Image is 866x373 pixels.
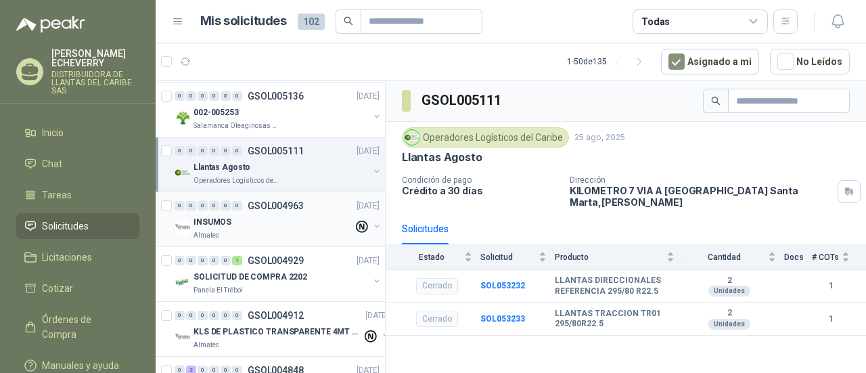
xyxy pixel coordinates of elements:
[175,329,191,345] img: Company Logo
[198,146,208,156] div: 0
[416,278,458,294] div: Cerrado
[683,253,765,262] span: Cantidad
[232,256,242,265] div: 1
[421,90,503,111] h3: GSOL005111
[402,175,559,185] p: Condición de pago
[42,281,73,296] span: Cotizar
[209,146,219,156] div: 0
[175,146,185,156] div: 0
[221,256,231,265] div: 0
[193,120,279,131] p: Salamanca Oleaginosas SAS
[480,244,555,269] th: Solicitud
[555,244,683,269] th: Producto
[42,219,89,234] span: Solicitudes
[402,185,559,196] p: Crédito a 30 días
[175,311,185,320] div: 0
[221,311,231,320] div: 0
[683,276,776,286] b: 2
[42,156,62,171] span: Chat
[193,326,362,338] p: KLS DE PLASTICO TRANSPARENTE 4MT CAL 4 Y CINTA TRA
[198,311,208,320] div: 0
[812,280,850,292] b: 1
[175,307,391,351] a: 0 0 0 0 0 0 GSOL004912[DATE] Company LogoKLS DE PLASTICO TRANSPARENTE 4MT CAL 4 Y CINTA TRAAlmatec
[480,281,525,290] a: SOL053232
[198,256,208,265] div: 0
[248,91,304,101] p: GSOL005136
[298,14,325,30] span: 102
[42,125,64,140] span: Inicio
[683,244,784,269] th: Cantidad
[209,91,219,101] div: 0
[16,213,139,239] a: Solicitudes
[16,276,139,301] a: Cotizar
[16,307,139,347] a: Órdenes de Compra
[683,308,776,319] b: 2
[193,285,243,296] p: Panela El Trébol
[175,274,191,290] img: Company Logo
[365,309,388,322] p: [DATE]
[175,88,382,131] a: 0 0 0 0 0 0 GSOL005136[DATE] Company Logo002-005253Salamanca Oleaginosas SAS
[248,311,304,320] p: GSOL004912
[555,276,675,297] b: LLANTAS DIRECCIONALES REFERENCIA 295/80 R22.5
[16,151,139,177] a: Chat
[175,91,185,101] div: 0
[248,256,304,265] p: GSOL004929
[198,201,208,211] div: 0
[708,286,750,297] div: Unidades
[386,244,480,269] th: Estado
[248,201,304,211] p: GSOL004963
[198,91,208,101] div: 0
[186,256,196,265] div: 0
[209,311,219,320] div: 0
[42,250,92,265] span: Licitaciones
[711,96,721,106] span: search
[770,49,850,74] button: No Leídos
[570,175,832,185] p: Dirección
[357,90,380,103] p: [DATE]
[221,146,231,156] div: 0
[51,49,139,68] p: [PERSON_NAME] ECHEVERRY
[193,161,250,174] p: Llantas Agosto
[555,309,675,330] b: LLANTAS TRACCION TR01 295/80R22.5
[193,230,219,241] p: Almatec
[812,244,866,269] th: # COTs
[232,201,242,211] div: 0
[232,146,242,156] div: 0
[42,188,72,202] span: Tareas
[200,12,287,31] h1: Mis solicitudes
[357,200,380,213] p: [DATE]
[357,145,380,158] p: [DATE]
[175,201,185,211] div: 0
[221,201,231,211] div: 0
[221,91,231,101] div: 0
[784,244,812,269] th: Docs
[402,150,482,164] p: Llantas Agosto
[357,255,380,267] p: [DATE]
[51,70,139,95] p: DISTRIBUIDORA DE LLANTAS DEL CARIBE SAS
[186,201,196,211] div: 0
[16,16,85,32] img: Logo peakr
[175,143,382,186] a: 0 0 0 0 0 0 GSOL005111[DATE] Company LogoLlantas AgostoOperadores Logísticos del Caribe
[405,130,419,145] img: Company Logo
[232,91,242,101] div: 0
[812,253,839,262] span: # COTs
[175,253,382,296] a: 0 0 0 0 0 1 GSOL004929[DATE] Company LogoSOLICITUD DE COMPRA 2202Panela El Trébol
[16,182,139,208] a: Tareas
[570,185,832,208] p: KILOMETRO 7 VIA A [GEOGRAPHIC_DATA] Santa Marta , [PERSON_NAME]
[209,256,219,265] div: 0
[193,106,239,119] p: 002-005253
[661,49,759,74] button: Asignado a mi
[42,358,119,373] span: Manuales y ayuda
[175,164,191,181] img: Company Logo
[232,311,242,320] div: 0
[175,198,382,241] a: 0 0 0 0 0 0 GSOL004963[DATE] Company LogoINSUMOSAlmatec
[193,271,307,284] p: SOLICITUD DE COMPRA 2202
[344,16,353,26] span: search
[480,253,536,262] span: Solicitud
[641,14,670,29] div: Todas
[480,314,525,324] b: SOL053233
[193,340,219,351] p: Almatec
[186,91,196,101] div: 0
[209,201,219,211] div: 0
